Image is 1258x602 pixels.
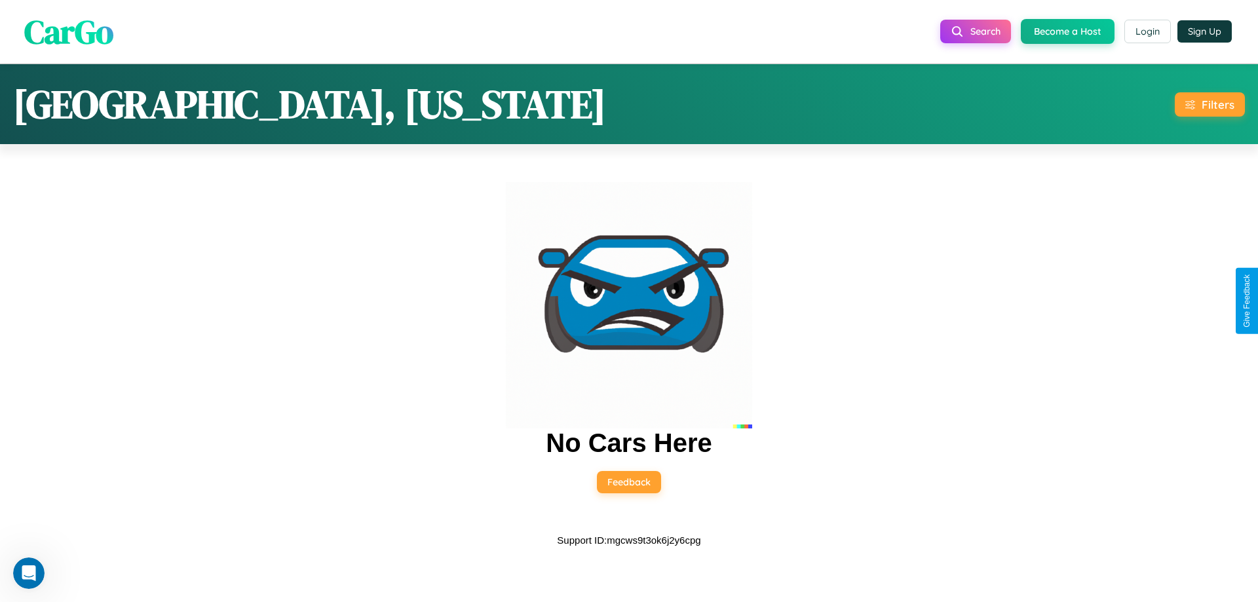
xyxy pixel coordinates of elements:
h1: [GEOGRAPHIC_DATA], [US_STATE] [13,77,606,131]
button: Feedback [597,471,661,493]
p: Support ID: mgcws9t3ok6j2y6cpg [557,531,700,549]
h2: No Cars Here [546,428,712,458]
button: Login [1124,20,1171,43]
div: Filters [1202,98,1234,111]
button: Search [940,20,1011,43]
span: Search [970,26,1001,37]
span: CarGo [24,9,113,54]
div: Give Feedback [1242,274,1251,328]
iframe: Intercom live chat [13,557,45,589]
img: car [506,182,752,428]
button: Sign Up [1177,20,1232,43]
button: Filters [1175,92,1245,117]
button: Become a Host [1021,19,1115,44]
